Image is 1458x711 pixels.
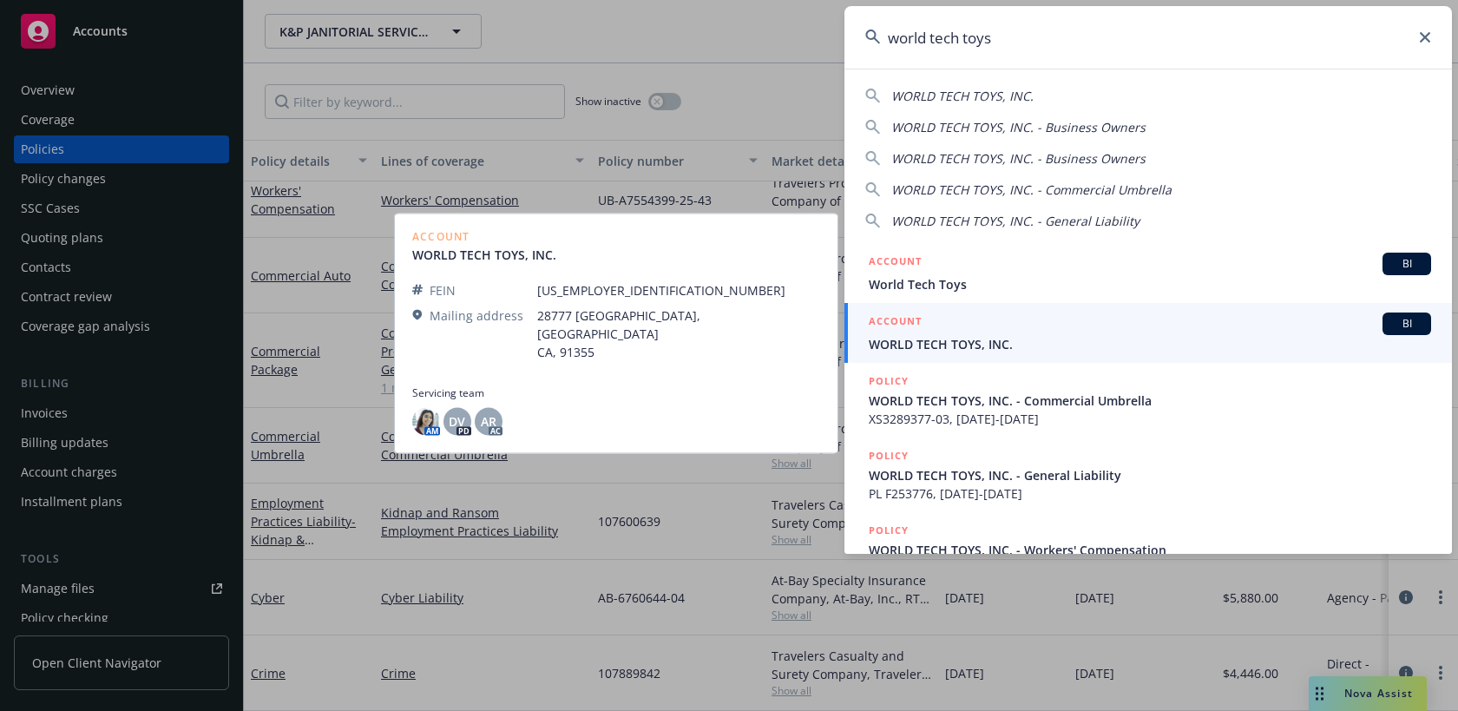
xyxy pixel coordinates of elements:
[844,363,1452,438] a: POLICYWORLD TECH TOYS, INC. - Commercial UmbrellaXS3289377-03, [DATE]-[DATE]
[844,303,1452,363] a: ACCOUNTBIWORLD TECH TOYS, INC.
[844,243,1452,303] a: ACCOUNTBIWorld Tech Toys
[891,150,1146,167] span: WORLD TECH TOYS, INC. - Business Owners
[1389,316,1424,332] span: BI
[869,275,1431,293] span: World Tech Toys
[891,181,1172,198] span: WORLD TECH TOYS, INC. - Commercial Umbrella
[844,6,1452,69] input: Search...
[869,522,909,539] h5: POLICY
[844,438,1452,512] a: POLICYWORLD TECH TOYS, INC. - General LiabilityPL F253776, [DATE]-[DATE]
[844,512,1452,587] a: POLICYWORLD TECH TOYS, INC. - Workers' Compensation
[869,253,922,273] h5: ACCOUNT
[1389,256,1424,272] span: BI
[869,372,909,390] h5: POLICY
[869,313,922,333] h5: ACCOUNT
[869,541,1431,559] span: WORLD TECH TOYS, INC. - Workers' Compensation
[891,119,1146,135] span: WORLD TECH TOYS, INC. - Business Owners
[869,447,909,464] h5: POLICY
[891,213,1139,229] span: WORLD TECH TOYS, INC. - General Liability
[869,335,1431,353] span: WORLD TECH TOYS, INC.
[869,484,1431,503] span: PL F253776, [DATE]-[DATE]
[869,392,1431,410] span: WORLD TECH TOYS, INC. - Commercial Umbrella
[891,88,1034,104] span: WORLD TECH TOYS, INC.
[869,410,1431,428] span: XS3289377-03, [DATE]-[DATE]
[869,466,1431,484] span: WORLD TECH TOYS, INC. - General Liability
